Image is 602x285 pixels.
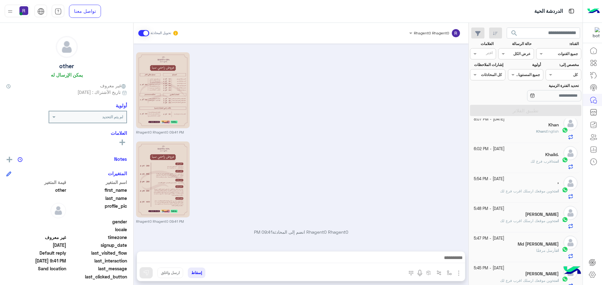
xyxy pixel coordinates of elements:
img: tab [37,8,45,15]
span: 2025-10-09T18:22:15.216Z [6,242,66,248]
span: وين موقعك ارسلك اقرب فرع لك [500,218,552,223]
img: defaultAdmin.png [563,236,578,250]
small: [DATE] - 5:45 PM [474,265,504,271]
img: Logo [587,5,600,18]
span: 09:41 PM [254,229,272,235]
small: Rhagent0 Rhagent0 09:41 PM [136,130,184,135]
span: تاريخ الأشتراك : [DATE] [77,89,121,95]
button: Trigger scenario [434,267,444,278]
span: signup_date [67,242,127,248]
span: أرسل مرفقًا [536,248,556,253]
b: لم يتم التحديد [102,115,123,119]
span: last_clicked_button [67,273,127,280]
img: defaultAdmin.png [50,203,66,218]
span: 2025-10-09T18:41:25.336Z [6,257,66,264]
span: انت [553,218,559,223]
h6: يمكن الإرسال له [51,72,83,78]
img: notes [18,157,23,162]
span: last_interaction [67,257,127,264]
h5: أبو محمد [525,212,559,217]
h6: العلامات [6,130,127,136]
span: قيمة المتغير [6,179,66,186]
h6: Notes [114,156,127,162]
span: timezone [67,234,127,241]
h5: Khan [548,122,559,128]
label: العلامات [471,41,494,47]
span: locale [67,226,127,233]
span: search [510,29,518,37]
img: create order [426,270,431,275]
h5: Haroon Khan [525,271,559,277]
h5: ' [557,182,559,187]
label: مخصص إلى: [547,62,579,68]
img: send message [143,270,149,276]
label: القناة: [537,41,579,47]
img: defaultAdmin.png [563,206,578,220]
img: tab [568,7,575,15]
img: WhatsApp [562,127,568,133]
b: : [552,189,559,193]
h6: أولوية [116,103,127,108]
img: add [7,157,12,162]
label: إشارات الملاحظات [471,62,503,68]
span: gender [67,218,127,225]
span: Sand location [6,265,66,272]
img: select flow [447,270,452,275]
button: create order [424,267,434,278]
span: Default reply [6,250,66,256]
img: profile [6,8,14,15]
img: userImage [19,6,28,15]
span: first_name [67,187,127,193]
a: tab [52,5,64,18]
b: : [552,159,559,164]
small: [DATE] - 5:48 PM [474,206,504,212]
small: [DATE] - 8:07 PM [474,116,504,122]
small: [DATE] - 5:47 PM [474,236,504,242]
b: : [536,129,546,134]
small: Rhagent0 Rhagent0 09:41 PM [136,219,184,224]
span: profile_pic [67,203,127,217]
img: send voice note [416,269,424,277]
button: إسقاط [188,267,205,278]
b: : [552,278,559,283]
span: null [6,218,66,225]
span: Khan [536,129,545,134]
span: انت [553,278,559,283]
img: tab [55,8,62,15]
span: last_visited_flow [67,250,127,256]
a: تواصل معنا [69,5,101,18]
span: null [6,226,66,233]
span: اسم المتغير [67,179,127,186]
span: انت [553,159,559,164]
img: defaultAdmin.png [563,146,578,160]
label: أولوية [509,62,541,68]
span: null [6,273,66,280]
img: defaultAdmin.png [563,116,578,130]
img: WhatsApp [562,276,568,282]
img: WhatsApp [562,187,568,193]
span: last_name [67,195,127,201]
small: [DATE] - 5:54 PM [474,176,504,182]
span: اقرب فرع لك [531,159,552,164]
span: other [6,187,66,193]
p: الدردشة الحية [534,7,563,16]
span: Rhagent0 Rhagent0 [414,31,449,35]
img: make a call [409,271,414,276]
span: انت [556,248,559,253]
p: Rhagent0 Rhagent0 انضم إلى المحادثة [136,229,466,235]
small: [DATE] - 6:02 PM [474,146,504,152]
img: hulul-logo.png [561,260,583,282]
button: search [507,28,522,41]
span: انت [553,189,559,193]
h5: Khaild. [545,152,559,157]
img: WhatsApp [562,216,568,223]
span: وين موقعك ارسلك اقرب فرع لك [500,278,552,283]
div: اختر [486,50,494,57]
img: WhatsApp [562,157,568,163]
h5: other [59,63,74,70]
h5: Md Sajib [518,242,559,247]
img: WhatsApp [562,246,568,252]
label: تحديد الفترة الزمنية [509,83,579,89]
span: English [546,129,559,134]
h6: المتغيرات [108,170,127,176]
